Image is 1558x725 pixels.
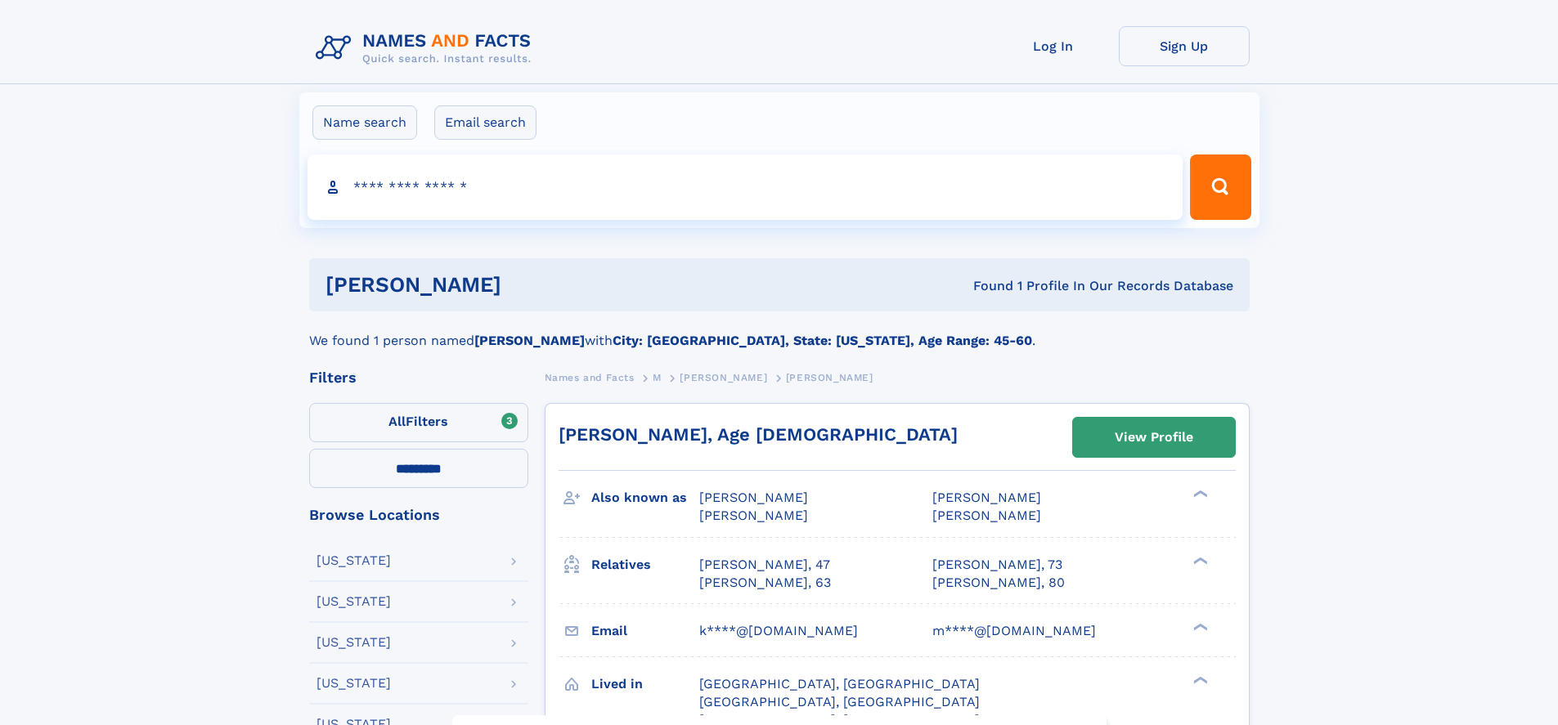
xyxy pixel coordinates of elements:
[1189,621,1209,632] div: ❯
[653,372,662,383] span: M
[545,367,635,387] a: Names and Facts
[309,26,545,70] img: Logo Names and Facts
[591,551,699,579] h3: Relatives
[1119,26,1250,66] a: Sign Up
[680,367,767,387] a: [PERSON_NAME]
[1189,674,1209,685] div: ❯
[312,105,417,140] label: Name search
[653,367,662,387] a: M
[308,154,1183,220] input: search input
[317,554,391,567] div: [US_STATE]
[591,617,699,645] h3: Email
[613,333,1032,348] b: City: [GEOGRAPHIC_DATA], State: [US_STATE], Age Range: 45-60
[1115,418,1193,456] div: View Profile
[474,333,585,348] b: [PERSON_NAME]
[699,574,831,592] a: [PERSON_NAME], 63
[591,484,699,512] h3: Also known as
[309,508,528,522] div: Browse Locations
[326,275,738,295] h1: [PERSON_NAME]
[317,636,391,649] div: [US_STATE]
[434,105,537,140] label: Email search
[309,403,528,442] label: Filters
[988,26,1119,66] a: Log In
[932,490,1041,505] span: [PERSON_NAME]
[1190,154,1250,220] button: Search Button
[737,277,1233,295] div: Found 1 Profile In Our Records Database
[680,372,767,383] span: [PERSON_NAME]
[699,676,980,691] span: [GEOGRAPHIC_DATA], [GEOGRAPHIC_DATA]
[699,508,808,523] span: [PERSON_NAME]
[699,490,808,505] span: [PERSON_NAME]
[1189,489,1209,499] div: ❯
[932,574,1065,592] a: [PERSON_NAME], 80
[388,414,406,429] span: All
[786,372,873,383] span: [PERSON_NAME]
[699,556,830,574] a: [PERSON_NAME], 47
[1073,418,1235,457] a: View Profile
[309,370,528,385] div: Filters
[591,670,699,698] h3: Lived in
[317,677,391,690] div: [US_STATE]
[317,595,391,608] div: [US_STATE]
[559,424,958,445] a: [PERSON_NAME], Age [DEMOGRAPHIC_DATA]
[932,508,1041,523] span: [PERSON_NAME]
[309,311,1250,351] div: We found 1 person named with .
[699,694,980,709] span: [GEOGRAPHIC_DATA], [GEOGRAPHIC_DATA]
[932,556,1062,574] a: [PERSON_NAME], 73
[1189,555,1209,566] div: ❯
